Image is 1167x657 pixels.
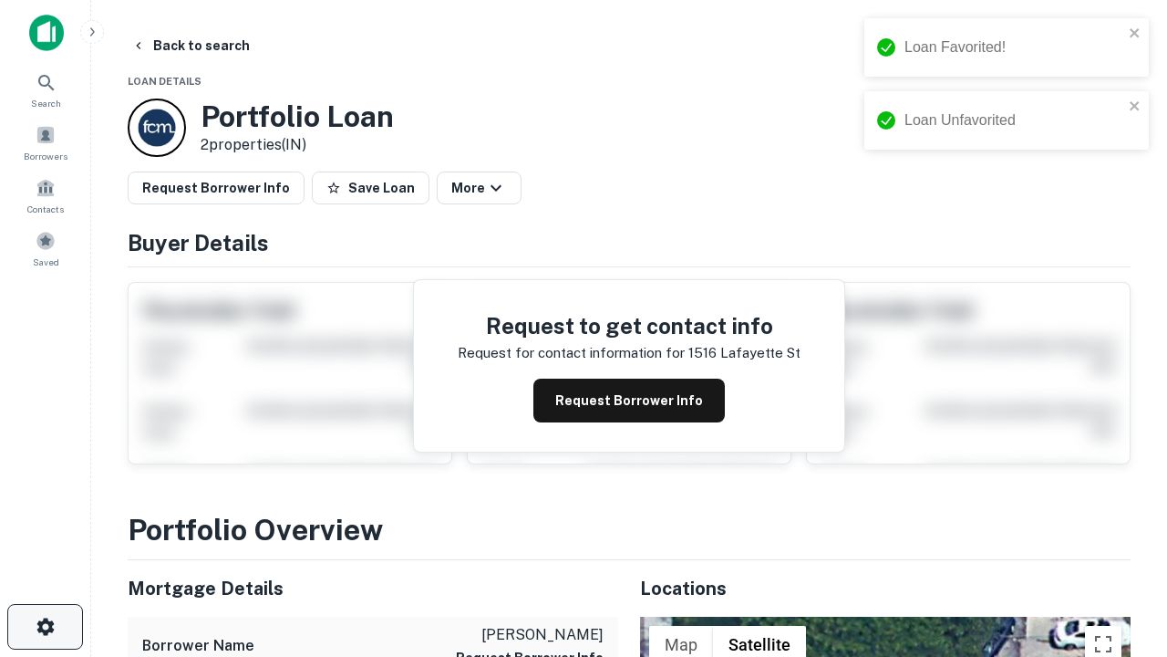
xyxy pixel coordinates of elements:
h4: Buyer Details [128,226,1131,259]
h6: Borrower Name [142,635,254,657]
button: close [1129,26,1141,43]
button: More [437,172,522,204]
img: capitalize-icon.png [29,15,64,51]
h3: Portfolio Overview [128,508,1131,552]
span: Search [31,96,61,110]
span: Saved [33,255,59,269]
p: Request for contact information for [458,342,685,364]
span: Borrowers [24,149,67,163]
h5: Locations [640,575,1131,602]
button: Save Loan [312,172,429,204]
p: [PERSON_NAME] [456,624,604,646]
button: Request Borrower Info [128,172,305,204]
p: 1516 lafayette st [688,342,800,364]
span: Contacts [27,202,64,216]
p: 2 properties (IN) [201,134,394,156]
h5: Mortgage Details [128,575,618,602]
button: Request Borrower Info [533,379,725,422]
span: Loan Details [128,76,201,87]
a: Saved [5,224,86,273]
div: Loan Unfavorited [904,109,1123,131]
h4: Request to get contact info [458,309,800,342]
a: Search [5,65,86,114]
a: Contacts [5,171,86,220]
button: Back to search [124,29,257,62]
iframe: Chat Widget [1076,511,1167,599]
div: Loan Favorited! [904,36,1123,58]
button: close [1129,99,1141,116]
a: Borrowers [5,118,86,167]
h3: Portfolio Loan [201,99,394,134]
